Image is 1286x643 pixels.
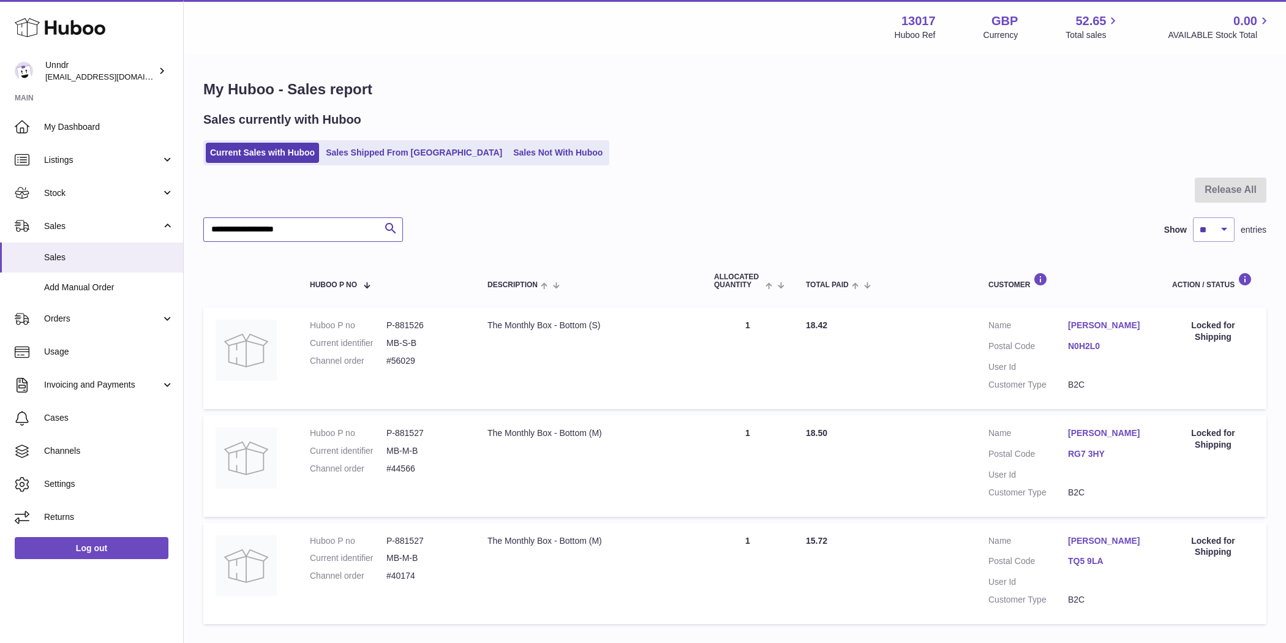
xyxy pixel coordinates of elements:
dd: MB-M-B [386,445,463,457]
span: Returns [44,511,174,523]
span: 52.65 [1075,13,1106,29]
div: The Monthly Box - Bottom (M) [487,535,690,547]
dt: Customer Type [988,594,1068,606]
a: [PERSON_NAME] [1068,427,1148,439]
div: Locked for Shipping [1172,535,1254,558]
span: Total paid [806,281,849,289]
dt: Postal Code [988,340,1068,355]
div: Action / Status [1172,273,1254,289]
span: 18.42 [806,320,827,330]
dt: User Id [988,361,1068,373]
span: Add Manual Order [44,282,174,293]
dd: #56029 [386,355,463,367]
dt: Postal Code [988,448,1068,463]
span: 0.00 [1233,13,1257,29]
dt: Current identifier [310,552,386,564]
a: RG7 3HY [1068,448,1148,460]
div: Customer [988,273,1148,289]
dd: P-881526 [386,320,463,331]
span: [EMAIL_ADDRESS][DOMAIN_NAME] [45,72,180,81]
div: Currency [983,29,1018,41]
div: Locked for Shipping [1172,427,1254,451]
span: Sales [44,220,161,232]
a: 52.65 Total sales [1066,13,1120,41]
span: 18.50 [806,428,827,438]
dt: Huboo P no [310,320,386,331]
dt: Huboo P no [310,535,386,547]
a: TQ5 9LA [1068,555,1148,567]
dt: Name [988,427,1068,442]
dt: Huboo P no [310,427,386,439]
span: Invoicing and Payments [44,379,161,391]
dt: Channel order [310,463,386,475]
span: ALLOCATED Quantity [714,273,762,289]
dt: User Id [988,576,1068,588]
dt: Customer Type [988,379,1068,391]
img: sofiapanwar@gmail.com [15,62,33,80]
dd: P-881527 [386,535,463,547]
div: The Monthly Box - Bottom (M) [487,427,690,439]
dt: Postal Code [988,555,1068,570]
span: Settings [44,478,174,490]
td: 1 [702,415,794,517]
span: My Dashboard [44,121,174,133]
dd: B2C [1068,379,1148,391]
div: Huboo Ref [895,29,936,41]
span: Listings [44,154,161,166]
td: 1 [702,307,794,409]
dt: Name [988,320,1068,334]
strong: 13017 [901,13,936,29]
span: Cases [44,412,174,424]
dd: #40174 [386,570,463,582]
a: [PERSON_NAME] [1068,535,1148,547]
span: Total sales [1066,29,1120,41]
dd: B2C [1068,594,1148,606]
label: Show [1164,224,1187,236]
div: Unndr [45,59,156,83]
span: Huboo P no [310,281,357,289]
dt: Name [988,535,1068,550]
a: Current Sales with Huboo [206,143,319,163]
a: Log out [15,537,168,559]
span: Sales [44,252,174,263]
span: 15.72 [806,536,827,546]
dt: Current identifier [310,337,386,349]
img: no-photo.jpg [216,535,277,596]
dt: Channel order [310,570,386,582]
dd: #44566 [386,463,463,475]
div: Locked for Shipping [1172,320,1254,343]
dd: MB-M-B [386,552,463,564]
dt: Current identifier [310,445,386,457]
span: Stock [44,187,161,199]
span: AVAILABLE Stock Total [1168,29,1271,41]
a: Sales Shipped From [GEOGRAPHIC_DATA] [321,143,506,163]
img: no-photo.jpg [216,427,277,489]
h1: My Huboo - Sales report [203,80,1266,99]
h2: Sales currently with Huboo [203,111,361,128]
a: [PERSON_NAME] [1068,320,1148,331]
a: N0H2L0 [1068,340,1148,352]
span: Usage [44,346,174,358]
dt: Customer Type [988,487,1068,498]
img: no-photo.jpg [216,320,277,381]
span: Channels [44,445,174,457]
span: Orders [44,313,161,325]
span: Description [487,281,538,289]
a: 0.00 AVAILABLE Stock Total [1168,13,1271,41]
strong: GBP [991,13,1018,29]
dt: User Id [988,469,1068,481]
dt: Channel order [310,355,386,367]
dd: B2C [1068,487,1148,498]
dd: MB-S-B [386,337,463,349]
div: The Monthly Box - Bottom (S) [487,320,690,331]
span: entries [1241,224,1266,236]
td: 1 [702,523,794,625]
dd: P-881527 [386,427,463,439]
a: Sales Not With Huboo [509,143,607,163]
